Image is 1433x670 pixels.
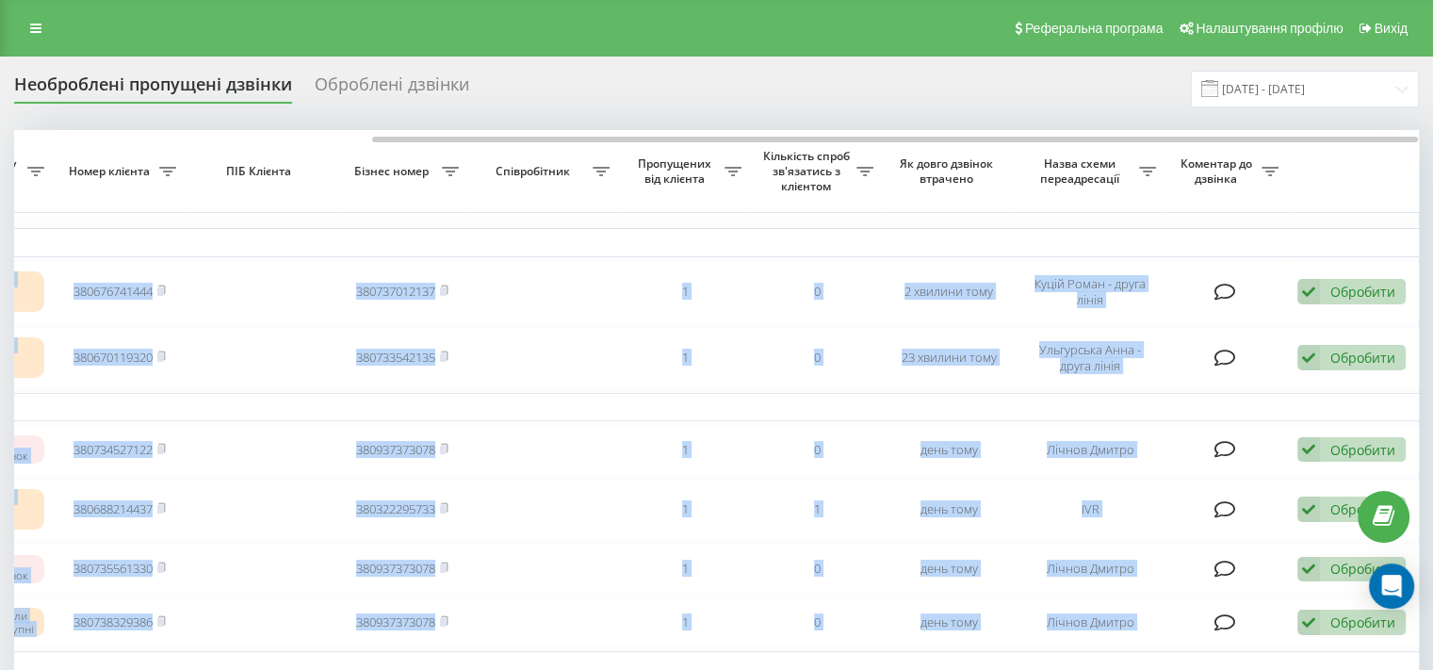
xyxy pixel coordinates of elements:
[1175,156,1262,186] span: Коментар до дзвінка
[1015,479,1165,541] td: IVR
[1330,441,1395,459] div: Обробити
[73,560,153,577] a: 380735561330
[1330,349,1395,367] div: Обробити
[619,425,751,475] td: 1
[1375,21,1408,36] span: Вихід
[883,544,1015,594] td: день тому
[883,479,1015,541] td: день тому
[751,479,883,541] td: 1
[619,261,751,323] td: 1
[73,500,153,517] a: 380688214437
[751,597,883,647] td: 0
[73,283,153,300] a: 380676741444
[619,479,751,541] td: 1
[1015,597,1165,647] td: Лічнов Дмитро
[1015,327,1165,389] td: Ульгурська Анна - друга лінія
[1330,283,1395,301] div: Обробити
[751,261,883,323] td: 0
[346,164,442,179] span: Бізнес номер
[619,544,751,594] td: 1
[883,327,1015,389] td: 23 хвилини тому
[751,425,883,475] td: 0
[1015,261,1165,323] td: Куцій Роман - друга лінія
[315,74,469,104] div: Оброблені дзвінки
[356,283,435,300] a: 380737012137
[760,149,856,193] span: Кількість спроб зв'язатись з клієнтом
[1369,564,1414,609] div: Open Intercom Messenger
[1015,544,1165,594] td: Лічнов Дмитро
[1330,560,1395,578] div: Обробити
[1196,21,1343,36] span: Налаштування профілю
[356,349,435,366] a: 380733542135
[356,500,435,517] a: 380322295733
[73,441,153,458] a: 380734527122
[63,164,159,179] span: Номер клієнта
[1015,425,1165,475] td: Лічнов Дмитро
[751,544,883,594] td: 0
[356,613,435,630] a: 380937373078
[883,261,1015,323] td: 2 хвилини тому
[1025,21,1164,36] span: Реферальна програма
[883,425,1015,475] td: день тому
[356,441,435,458] a: 380937373078
[202,164,320,179] span: ПІБ Клієнта
[628,156,725,186] span: Пропущених від клієнта
[751,327,883,389] td: 0
[883,597,1015,647] td: день тому
[478,164,593,179] span: Співробітник
[73,349,153,366] a: 380670119320
[1330,613,1395,631] div: Обробити
[898,156,1000,186] span: Як довго дзвінок втрачено
[73,613,153,630] a: 380738329386
[14,74,292,104] div: Необроблені пропущені дзвінки
[1024,156,1139,186] span: Назва схеми переадресації
[619,327,751,389] td: 1
[1330,500,1395,518] div: Обробити
[356,560,435,577] a: 380937373078
[619,597,751,647] td: 1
